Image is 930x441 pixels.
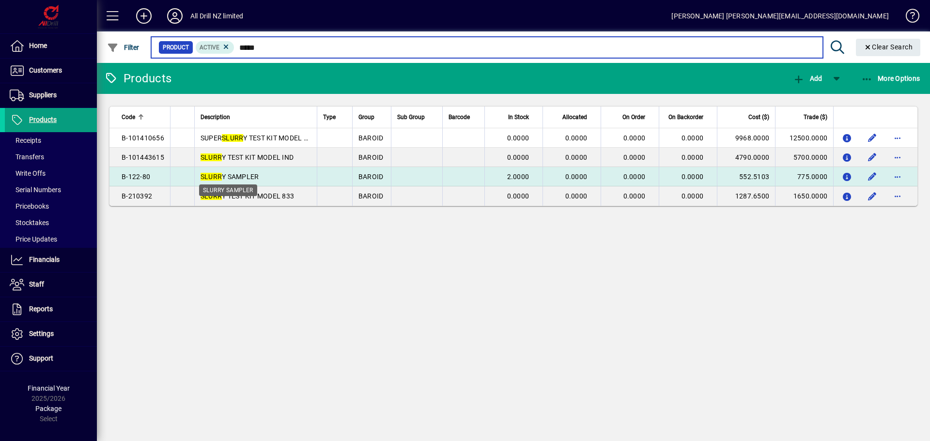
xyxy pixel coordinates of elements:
span: Package [35,405,62,412]
button: Edit [865,169,880,184]
span: Reports [29,305,53,313]
span: 0.0000 [565,173,588,181]
span: B-210392 [122,192,152,200]
div: [PERSON_NAME] [PERSON_NAME][EMAIL_ADDRESS][DOMAIN_NAME] [671,8,889,24]
span: Home [29,42,47,49]
span: Type [323,112,336,122]
span: In Stock [508,112,529,122]
em: SLURR [201,153,222,161]
span: Description [201,112,230,122]
span: Group [358,112,374,122]
em: SLURR [201,173,222,181]
span: Y TEST KIT MODEL IND [201,153,294,161]
span: Pricebooks [10,202,49,210]
span: B-101410656 [122,134,164,142]
span: 0.0000 [623,192,646,200]
span: On Backorder [668,112,703,122]
button: Edit [865,150,880,165]
a: Receipts [5,132,97,149]
span: Support [29,354,53,362]
div: All Drill NZ limited [190,8,244,24]
td: 775.0000 [775,167,833,186]
a: Financials [5,248,97,272]
div: Sub Group [397,112,436,122]
span: Products [29,116,57,123]
a: Stocktakes [5,214,97,231]
span: Serial Numbers [10,186,61,194]
a: Transfers [5,149,97,165]
span: Customers [29,66,62,74]
span: Financial Year [28,384,70,392]
span: Filter [107,44,139,51]
span: B-122-80 [122,173,150,181]
a: Staff [5,273,97,297]
div: On Order [607,112,654,122]
span: 0.0000 [682,153,704,161]
a: Settings [5,322,97,346]
span: Stocktakes [10,219,49,227]
span: 0.0000 [623,153,646,161]
span: Suppliers [29,91,57,99]
div: Products [104,71,171,86]
button: More options [890,169,905,184]
button: Add [790,70,824,87]
a: Write Offs [5,165,97,182]
span: 0.0000 [565,134,588,142]
span: Sub Group [397,112,425,122]
button: More options [890,150,905,165]
span: BAROID [358,134,384,142]
div: Group [358,112,386,122]
span: Financials [29,256,60,263]
span: 0.0000 [507,192,529,200]
a: Suppliers [5,83,97,107]
div: On Backorder [665,112,712,122]
div: Barcode [449,112,479,122]
button: Profile [159,7,190,25]
span: Code [122,112,135,122]
span: Y TEST KIT MODEL 833 [201,192,294,200]
span: Allocated [562,112,587,122]
div: SLURRY SAMPLER [199,184,257,196]
a: Customers [5,59,97,83]
a: Reports [5,297,97,321]
button: More options [890,188,905,204]
span: Write Offs [10,169,46,177]
a: Price Updates [5,231,97,247]
span: 0.0000 [565,192,588,200]
button: Edit [865,130,880,146]
span: Clear Search [864,43,913,51]
span: Transfers [10,153,44,161]
span: Receipts [10,137,41,144]
span: 0.0000 [623,134,646,142]
button: More options [890,130,905,146]
button: Filter [105,39,142,56]
span: 0.0000 [682,192,704,200]
button: More Options [859,70,923,87]
div: Type [323,112,346,122]
span: On Order [622,112,645,122]
div: Allocated [549,112,596,122]
span: Trade ($) [804,112,827,122]
span: Staff [29,280,44,288]
span: Cost ($) [748,112,769,122]
span: 0.0000 [682,134,704,142]
span: 0.0000 [507,134,529,142]
span: 0.0000 [623,173,646,181]
td: 5700.0000 [775,148,833,167]
a: Pricebooks [5,198,97,214]
span: Active [200,44,219,51]
span: Y SAMPLER [201,173,259,181]
span: 0.0000 [507,153,529,161]
mat-chip: Activation Status: Active [196,41,234,54]
span: SUPER Y TEST KIT MODEL 833S [201,134,320,142]
em: SLURR [222,134,243,142]
span: Add [793,75,822,82]
a: Knowledge Base [899,2,918,33]
div: Description [201,112,311,122]
span: B-101443615 [122,153,164,161]
span: 0.0000 [565,153,588,161]
button: Add [128,7,159,25]
a: Support [5,347,97,371]
button: Clear [856,39,921,56]
em: SLURR [201,192,222,200]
